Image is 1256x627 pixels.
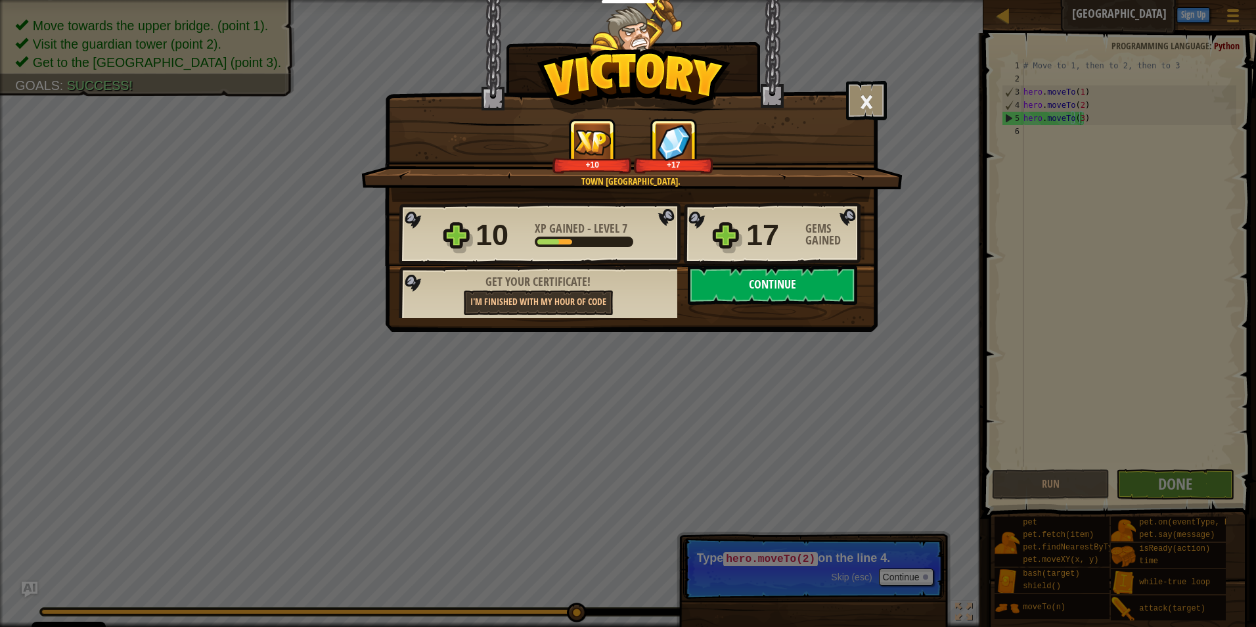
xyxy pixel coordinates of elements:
[746,214,797,256] div: 17
[846,81,887,120] button: ×
[537,49,730,114] img: Victory
[657,124,691,160] img: Gems Gained
[555,160,629,170] div: +10
[688,266,857,305] button: Continue
[412,273,664,290] div: Get your certificate!
[476,214,527,256] div: 10
[424,175,838,188] div: Town [GEOGRAPHIC_DATA].
[591,220,622,237] span: Level
[464,290,613,315] a: I'm finished with my Hour of Code
[622,220,627,237] span: 7
[535,223,627,235] div: -
[535,220,587,237] span: XP Gained
[637,160,711,170] div: +17
[805,223,864,246] div: Gems Gained
[574,129,611,155] img: XP Gained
